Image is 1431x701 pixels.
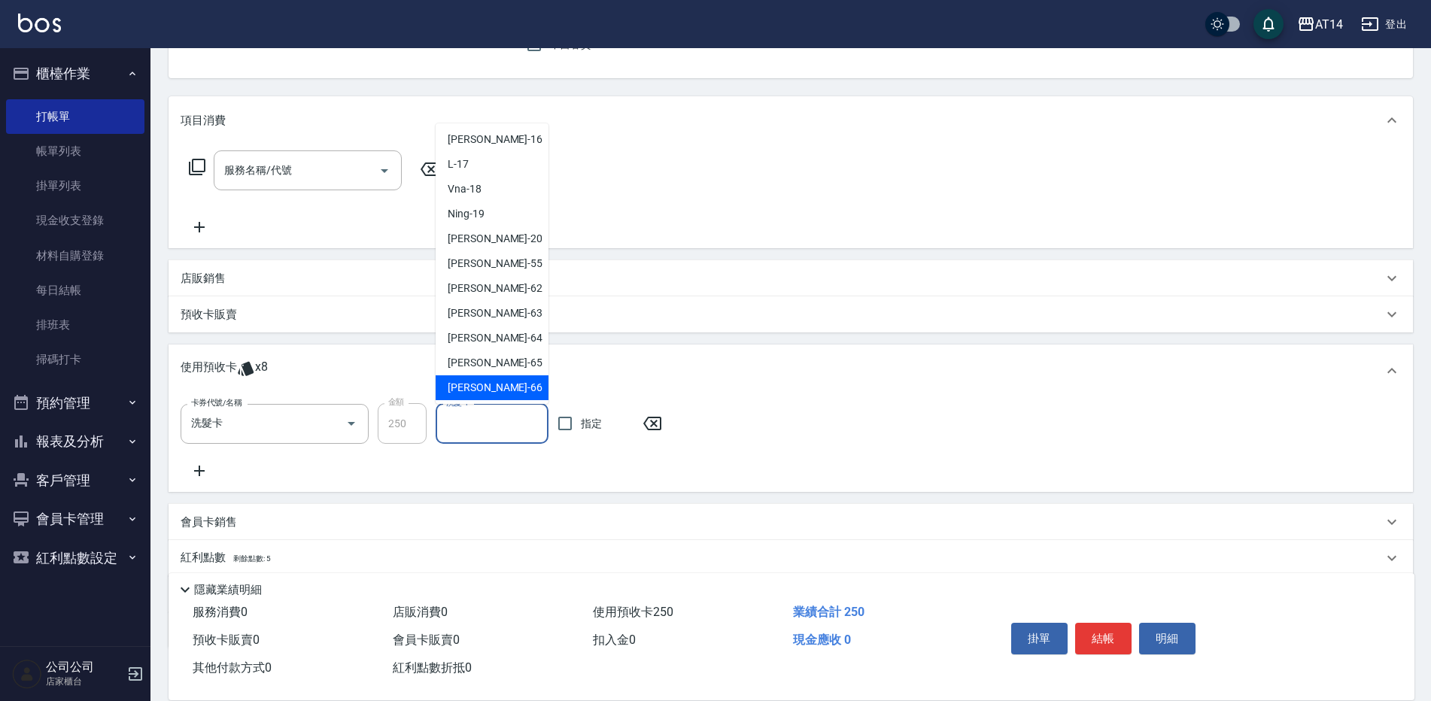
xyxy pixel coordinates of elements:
a: 排班表 [6,308,144,342]
p: 店家櫃台 [46,675,123,688]
p: 項目消費 [181,113,226,129]
span: [PERSON_NAME] -66 [448,380,542,396]
span: 紅利點數折抵 0 [393,660,472,675]
div: 項目消費 [169,96,1413,144]
span: x8 [255,360,268,382]
div: 紅利點數剩餘點數: 5 [169,540,1413,576]
a: 每日結帳 [6,273,144,308]
button: Open [339,411,363,435]
span: [PERSON_NAME] -62 [448,281,542,296]
a: 掃碼打卡 [6,342,144,377]
button: 明細 [1139,623,1196,654]
button: 客戶管理 [6,461,144,500]
a: 帳單列表 [6,134,144,168]
span: 店販消費 0 [393,605,448,619]
span: 會員卡販賣 0 [393,633,460,647]
a: 現金收支登錄 [6,203,144,238]
span: [PERSON_NAME] -55 [448,256,542,272]
span: [PERSON_NAME] -64 [448,330,542,346]
button: AT14 [1291,9,1349,40]
label: 洗髮-1 [446,397,469,408]
span: [PERSON_NAME] -65 [448,355,542,371]
span: 其他付款方式 0 [193,660,272,675]
span: [PERSON_NAME] -16 [448,132,542,147]
div: 使用預收卡x8 [169,344,1413,397]
span: 剩餘點數: 5 [233,554,271,563]
button: 報表及分析 [6,422,144,461]
span: [PERSON_NAME] -20 [448,231,542,247]
label: 金額 [388,396,404,408]
label: 卡券代號/名稱 [191,397,242,408]
p: 預收卡販賣 [181,307,237,323]
span: 使用預收卡 250 [593,605,673,619]
button: save [1253,9,1284,39]
img: Person [12,659,42,689]
h5: 公司公司 [46,660,123,675]
div: 會員卡銷售 [169,504,1413,540]
span: 業績合計 250 [793,605,864,619]
button: 結帳 [1075,623,1132,654]
img: Logo [18,14,61,32]
div: 預收卡販賣 [169,296,1413,332]
button: 登出 [1355,11,1413,38]
a: 打帳單 [6,99,144,134]
a: 材料自購登錄 [6,238,144,273]
button: 櫃檯作業 [6,54,144,93]
button: Open [372,159,396,183]
span: Ning -19 [448,206,485,222]
p: 紅利點數 [181,550,270,566]
p: 使用預收卡 [181,360,237,382]
span: 指定 [581,416,602,432]
p: 店販銷售 [181,271,226,287]
button: 會員卡管理 [6,499,144,539]
a: 掛單列表 [6,168,144,203]
span: Vna -18 [448,181,482,197]
button: 掛單 [1011,623,1068,654]
span: 服務消費 0 [193,605,248,619]
div: 店販銷售 [169,260,1413,296]
span: 現金應收 0 [793,633,851,647]
button: 預約管理 [6,384,144,423]
button: 紅利點數設定 [6,539,144,578]
span: 預收卡販賣 0 [193,633,260,647]
span: [PERSON_NAME] -63 [448,305,542,321]
p: 隱藏業績明細 [194,582,262,598]
span: 扣入金 0 [593,633,636,647]
p: 會員卡銷售 [181,514,237,530]
div: AT14 [1315,15,1343,34]
span: L -17 [448,156,469,172]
